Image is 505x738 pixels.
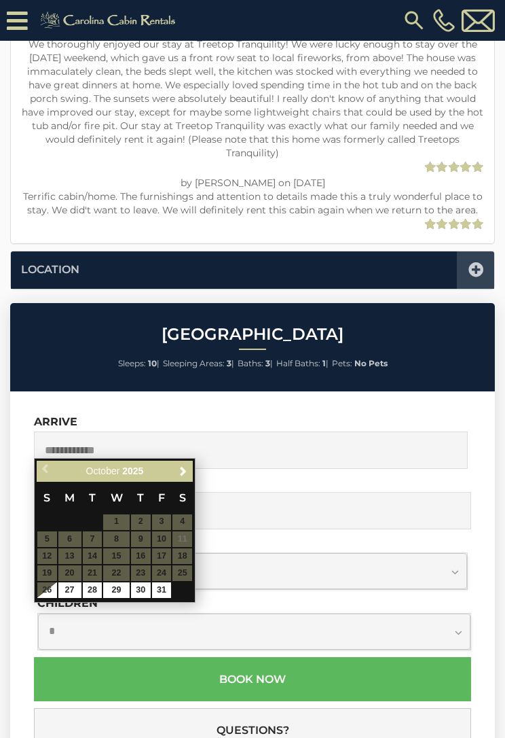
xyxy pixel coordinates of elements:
button: Book Now [34,657,471,701]
span: Thursday [137,491,144,504]
label: Children [37,597,98,610]
span: October [86,465,120,476]
span: Friday [158,491,165,504]
li: | [118,355,160,372]
span: Sunday [43,491,50,504]
span: Tuesday [89,491,96,504]
img: Khaki-logo.png [35,10,185,31]
strong: No Pets [354,358,388,368]
img: search-regular.svg [402,8,426,33]
label: Arrive [34,415,77,428]
span: Baths: [238,358,263,368]
span: Sleeps: [118,358,146,368]
li: | [238,355,273,372]
span: Wednesday [111,491,123,504]
li: | [163,355,234,372]
h2: [GEOGRAPHIC_DATA] [14,326,491,343]
span: Half Baths: [276,358,320,368]
a: 27 [58,582,81,598]
span: Next [178,465,189,476]
span: by [PERSON_NAME] on [DATE] [181,177,325,189]
strong: 3 [265,358,270,368]
a: 28 [83,582,102,598]
li: | [276,355,329,372]
div: We thoroughly enjoyed our stay at Treetop Tranquility! We were lucky enough to stay over the [DAT... [21,37,484,160]
a: [PHONE_NUMBER] [430,9,458,32]
strong: 1 [322,358,326,368]
a: Location [21,262,79,278]
a: 26 [37,582,57,598]
div: Terrific cabin/home. The furnishings and attention to details made this a truly wonderful place t... [21,190,484,217]
span: Pets: [332,358,352,368]
span: 2025 [122,465,143,476]
a: 30 [131,582,151,598]
strong: 10 [148,358,157,368]
a: 29 [103,582,129,598]
span: Monday [64,491,75,504]
span: Saturday [179,491,186,504]
a: Next [174,463,191,480]
a: 31 [152,582,172,598]
span: Sleeping Areas: [163,358,225,368]
strong: 3 [227,358,231,368]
